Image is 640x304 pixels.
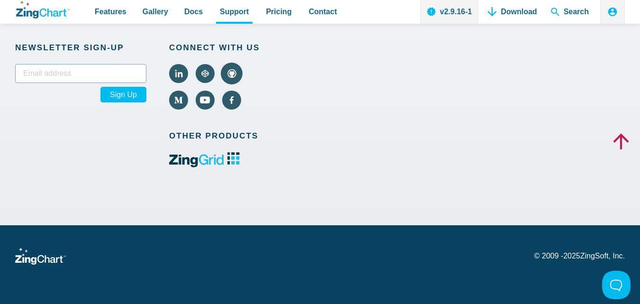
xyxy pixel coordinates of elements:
[15,41,146,55] span: Newsletter Sign‑up
[169,64,188,83] a: Visit ZingChart on LinkedIn (external).
[169,161,240,169] a: ZingGrid logo. Click to visit the ZingGrid site (external).
[196,91,215,110] a: Visit ZingChart on YouTube (external).
[169,91,188,110] a: Visit ZingChart on Medium (external).
[100,87,146,102] span: Sign Up
[221,63,243,84] a: Visit ZingChart on GitHub (external).
[184,5,203,18] span: Docs
[15,64,146,83] input: Email address
[196,64,215,83] a: Visit ZingChart on CodePen (external).
[95,5,126,18] span: Features
[220,5,249,18] span: Support
[15,248,66,265] a: ZingChart Logo. Click to return to the homepage
[169,41,273,55] span: Connect With Us
[222,91,241,110] a: Visit ZingChart on Facebook (external).
[563,252,580,260] span: 2025
[266,5,291,18] span: Pricing
[169,129,273,143] span: Other Products
[602,271,631,299] iframe: Toggle Customer Support
[143,5,168,18] span: Gallery
[16,1,70,18] a: ZingChart Logo. Click to return to the homepage
[534,252,625,260] p: © 2009 - ZingSoft, Inc.
[309,5,337,18] span: Contact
